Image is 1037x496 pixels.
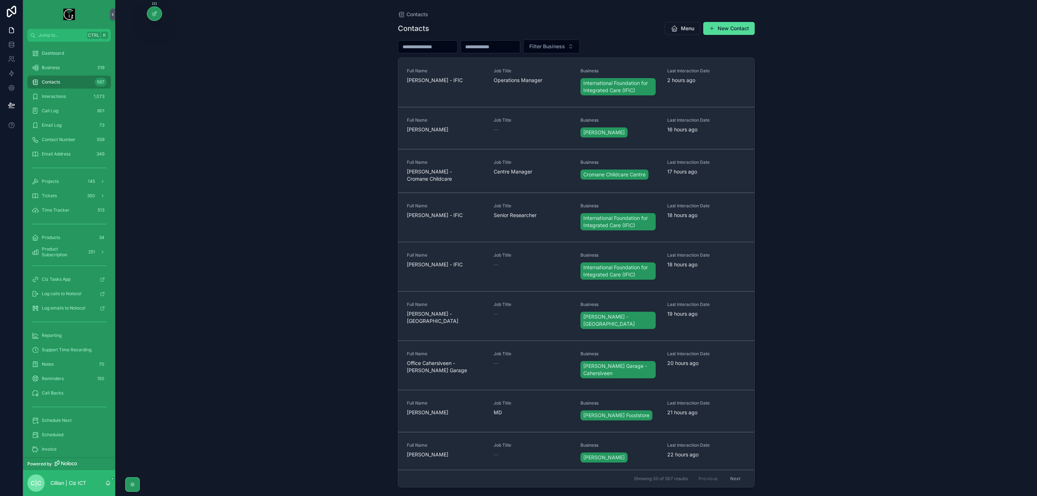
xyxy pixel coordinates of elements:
[494,442,572,448] span: Job Title
[580,302,659,307] span: Business
[580,78,656,95] a: International Foundation for Integrated Care (IFIC)
[27,29,111,42] button: Jump to...CtrlK
[580,400,659,406] span: Business
[27,61,111,74] a: Business519
[398,193,754,242] a: Full Name[PERSON_NAME] - IFICJob TitleSenior ResearcherBusinessInternational Foundation for Integ...
[667,117,745,123] span: Last Interaction Date
[580,213,656,230] a: International Foundation for Integrated Care (IFIC)
[42,276,71,282] span: Ciz Tasks App
[665,22,700,35] button: Menu
[407,212,485,219] span: [PERSON_NAME] - IFIC
[42,65,60,71] span: Business
[42,108,58,114] span: Call Log
[580,452,628,463] a: [PERSON_NAME]
[50,479,86,487] p: Cillian | Ciz ICT
[494,310,498,317] span: --
[27,189,111,202] a: Tickets350
[27,133,111,146] a: Contact Number559
[407,11,428,18] span: Contacts
[42,94,66,99] span: Interactions
[580,117,659,123] span: Business
[494,117,572,123] span: Job Title
[42,179,59,184] span: Projects
[42,193,57,199] span: Tickets
[94,150,107,158] div: 349
[667,302,745,307] span: Last Interaction Date
[681,25,694,32] span: Menu
[63,9,75,20] img: App logo
[667,351,745,357] span: Last Interaction Date
[523,40,580,53] button: Select Button
[85,191,97,200] div: 350
[407,400,485,406] span: Full Name
[580,442,659,448] span: Business
[407,351,485,357] span: Full Name
[86,177,97,186] div: 145
[27,343,111,356] a: Support Time Recording
[27,387,111,400] a: Call Backs
[95,78,107,86] div: 567
[667,442,745,448] span: Last Interaction Date
[27,358,111,371] a: Notes70
[27,245,111,258] a: Product Subscription251
[42,376,64,382] span: Reminders
[583,412,650,419] span: [PERSON_NAME] Foodstore
[580,361,656,378] a: [PERSON_NAME] Garage - Cahersiveen
[494,261,498,268] span: --
[27,414,111,427] a: Schedule Next
[42,305,85,311] span: Log emails to Noloco!
[583,80,653,94] span: International Foundation for Integrated Care (IFIC)
[407,68,485,74] span: Full Name
[42,446,57,452] span: Invoice
[42,390,63,396] span: Call Backs
[95,206,107,215] div: 513
[494,203,572,209] span: Job Title
[407,203,485,209] span: Full Name
[87,32,100,39] span: Ctrl
[667,409,697,416] p: 21 hours ago
[583,454,625,461] span: [PERSON_NAME]
[407,302,485,307] span: Full Name
[494,351,572,357] span: Job Title
[580,127,628,137] a: [PERSON_NAME]
[97,121,107,130] div: 73
[42,151,71,157] span: Email Address
[667,310,697,317] p: 19 hours ago
[27,204,111,217] a: Time Tracker513
[42,347,91,353] span: Support Time Recording
[667,68,745,74] span: Last Interaction Date
[27,148,111,161] a: Email Address349
[42,137,76,143] span: Contact Number
[27,76,111,89] a: Contacts567
[667,451,699,458] p: 22 hours ago
[39,32,84,38] span: Jump to...
[667,168,697,175] p: 17 hours ago
[583,362,653,377] span: [PERSON_NAME] Garage - Cahersiveen
[407,77,485,84] span: [PERSON_NAME] - IFIC
[398,107,754,149] a: Full Name[PERSON_NAME]Job Title--Business[PERSON_NAME]Last Interaction Date16 hours ago
[86,248,97,256] div: 251
[95,63,107,72] div: 519
[102,32,107,38] span: K
[580,351,659,357] span: Business
[494,126,498,133] span: --
[31,479,41,487] span: C|C
[42,235,60,240] span: Products
[583,215,653,229] span: International Foundation for Integrated Care (IFIC)
[494,68,572,74] span: Job Title
[97,233,107,242] div: 34
[494,252,572,258] span: Job Title
[27,372,111,385] a: Reminders150
[27,443,111,456] a: Invoice
[667,203,745,209] span: Last Interaction Date
[398,58,754,107] a: Full Name[PERSON_NAME] - IFICJob TitleOperations ManagerBusinessInternational Foundation for Inte...
[27,287,111,300] a: Log calls to Noloco!
[583,313,653,328] span: [PERSON_NAME] - [GEOGRAPHIC_DATA]
[398,11,428,18] a: Contacts
[583,171,646,178] span: Cromane Childcare Centre
[494,409,572,416] span: MD
[583,129,625,136] span: [PERSON_NAME]
[42,246,83,258] span: Product Subscription
[583,264,653,278] span: International Foundation for Integrated Care (IFIC)
[667,77,695,84] p: 2 hours ago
